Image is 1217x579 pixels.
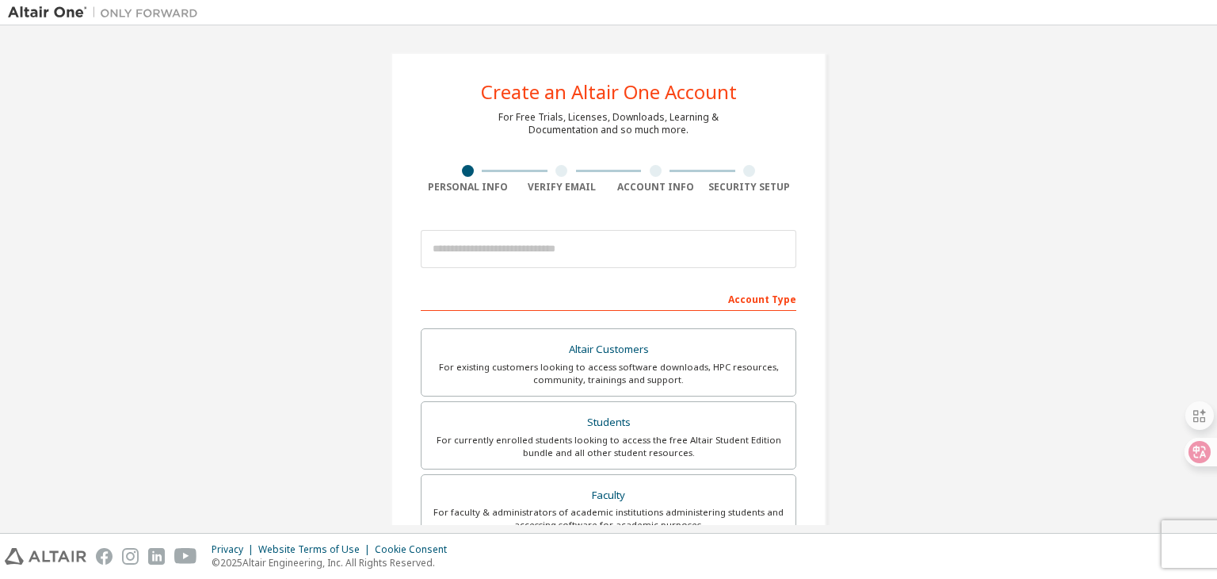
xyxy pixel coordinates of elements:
img: Altair One [8,5,206,21]
div: Account Info [608,181,703,194]
div: Verify Email [515,181,609,194]
p: © 2025 Altair Engineering, Inc. All Rights Reserved. [212,556,456,569]
div: Privacy [212,543,258,556]
img: linkedin.svg [148,548,165,565]
img: youtube.svg [174,548,197,565]
div: Account Type [421,286,796,311]
img: instagram.svg [122,548,139,565]
img: altair_logo.svg [5,548,86,565]
div: Personal Info [421,181,515,194]
div: Website Terms of Use [258,543,375,556]
div: For currently enrolled students looking to access the free Altair Student Edition bundle and all ... [431,434,786,459]
div: Students [431,412,786,434]
div: Altair Customers [431,339,786,361]
div: For faculty & administrators of academic institutions administering students and accessing softwa... [431,506,786,531]
div: For Free Trials, Licenses, Downloads, Learning & Documentation and so much more. [498,111,719,136]
img: facebook.svg [96,548,113,565]
div: Security Setup [703,181,797,194]
div: Faculty [431,485,786,507]
div: For existing customers looking to access software downloads, HPC resources, community, trainings ... [431,361,786,386]
div: Create an Altair One Account [481,82,737,102]
div: Cookie Consent [375,543,456,556]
